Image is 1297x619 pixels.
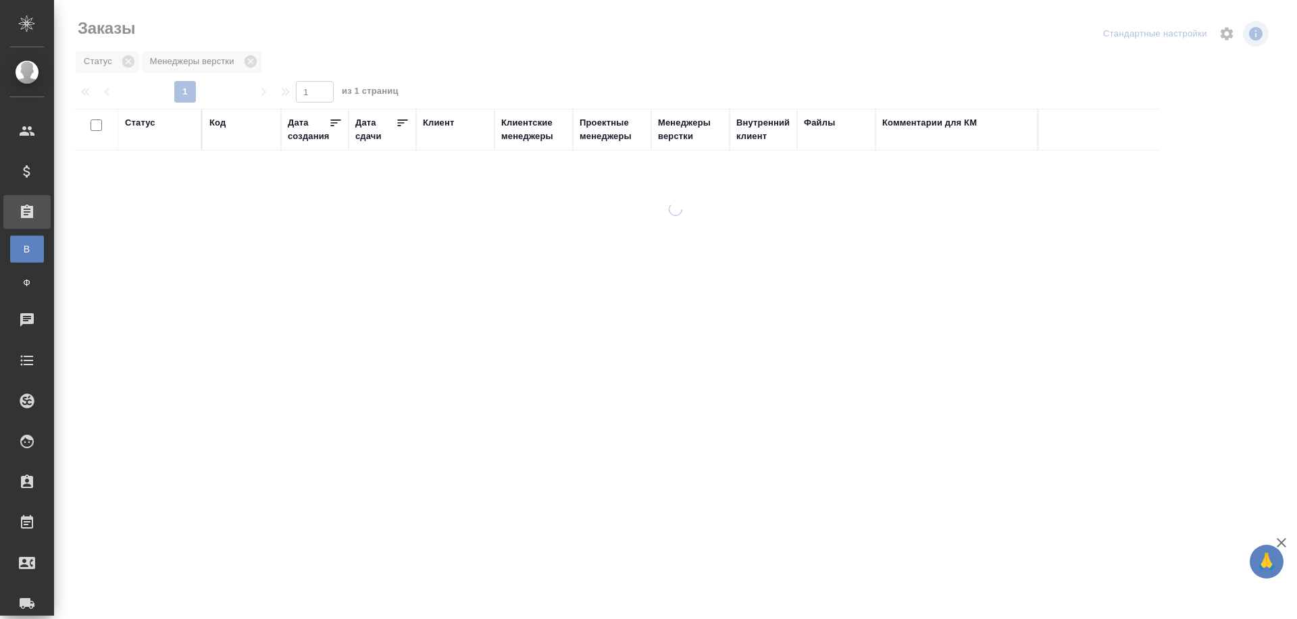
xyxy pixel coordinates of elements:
div: Менеджеры верстки [658,116,723,143]
div: Статус [125,116,155,130]
div: Внутренний клиент [736,116,790,143]
a: Ф [10,269,44,296]
div: Комментарии для КМ [882,116,977,130]
span: Ф [17,276,37,290]
div: Код [209,116,226,130]
div: Клиентские менеджеры [501,116,566,143]
div: Клиент [423,116,454,130]
div: Дата создания [288,116,329,143]
div: Файлы [804,116,835,130]
button: 🙏 [1250,545,1283,578]
span: 🙏 [1255,547,1278,576]
div: Дата сдачи [355,116,396,143]
div: Проектные менеджеры [580,116,644,143]
span: В [17,242,37,256]
a: В [10,236,44,263]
